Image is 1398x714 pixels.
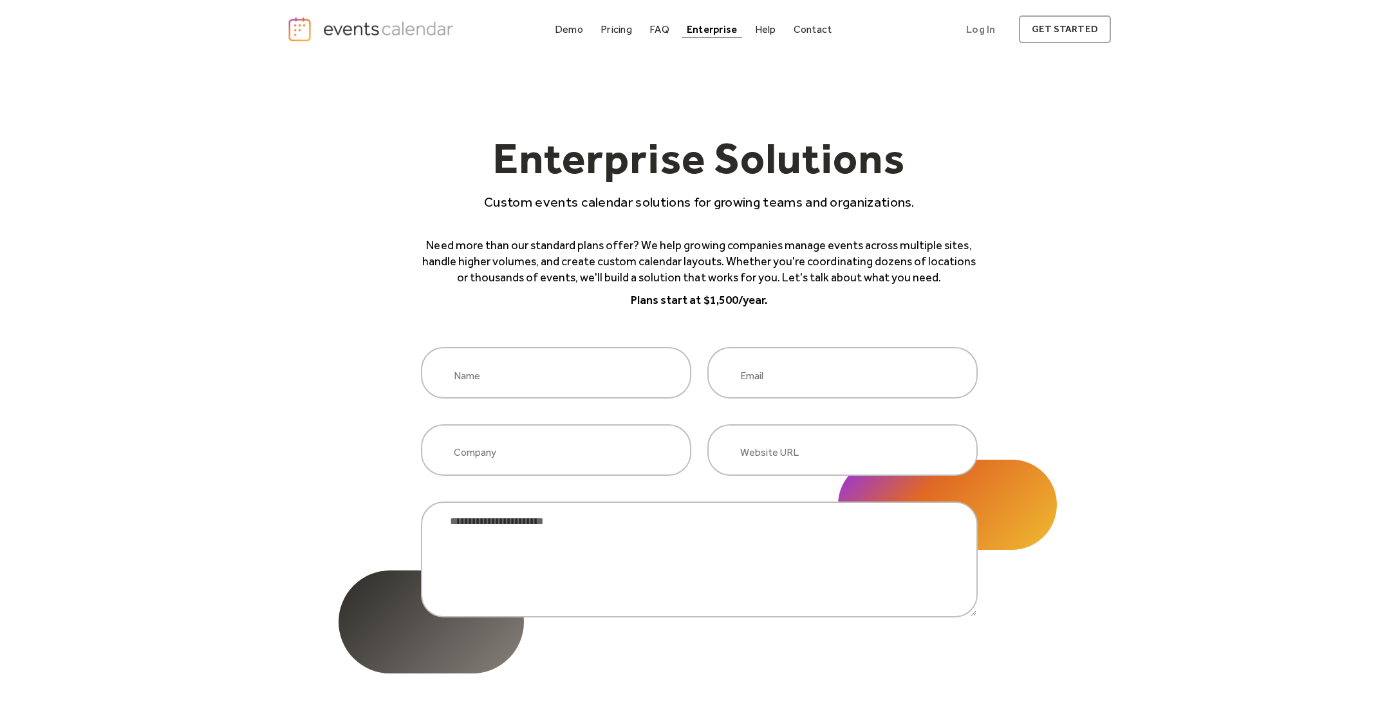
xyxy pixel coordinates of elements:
[601,643,797,693] iframe: reCAPTCHA
[953,15,1008,43] a: Log In
[682,21,742,38] a: Enterprise
[421,193,978,211] p: Custom events calendar solutions for growing teams and organizations.
[595,21,637,38] a: Pricing
[755,26,776,33] div: Help
[550,21,588,38] a: Demo
[794,26,832,33] div: Contact
[644,21,675,38] a: FAQ
[687,26,737,33] div: Enterprise
[649,26,669,33] div: FAQ
[601,26,632,33] div: Pricing
[750,21,781,38] a: Help
[421,136,978,193] h1: Enterprise Solutions
[555,26,583,33] div: Demo
[421,292,978,308] p: Plans start at $1,500/year.
[788,21,837,38] a: Contact
[421,238,978,287] p: Need more than our standard plans offer? We help growing companies manage events across multiple ...
[287,16,457,42] a: home
[1019,15,1111,43] a: get started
